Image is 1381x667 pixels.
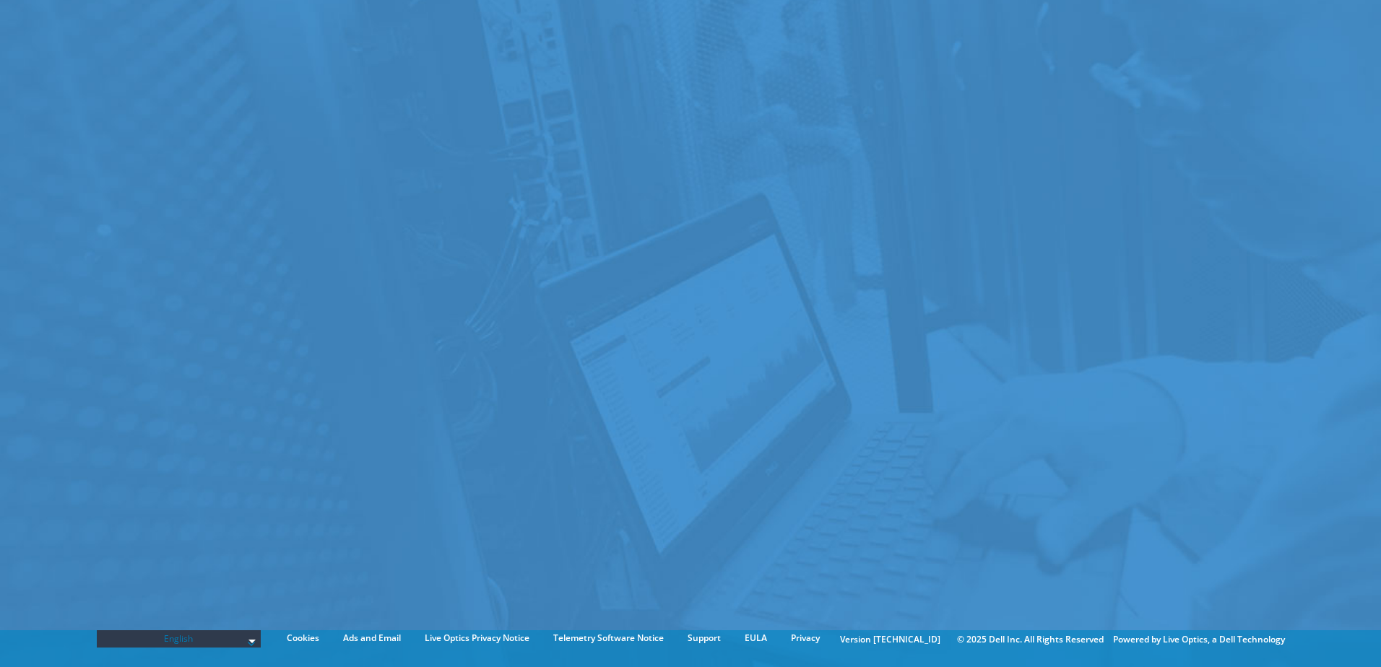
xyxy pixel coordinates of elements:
[677,630,732,646] a: Support
[833,632,948,648] li: Version [TECHNICAL_ID]
[104,630,254,648] span: English
[414,630,540,646] a: Live Optics Privacy Notice
[542,630,675,646] a: Telemetry Software Notice
[1113,632,1285,648] li: Powered by Live Optics, a Dell Technology
[276,630,330,646] a: Cookies
[734,630,778,646] a: EULA
[950,632,1111,648] li: © 2025 Dell Inc. All Rights Reserved
[780,630,831,646] a: Privacy
[332,630,412,646] a: Ads and Email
